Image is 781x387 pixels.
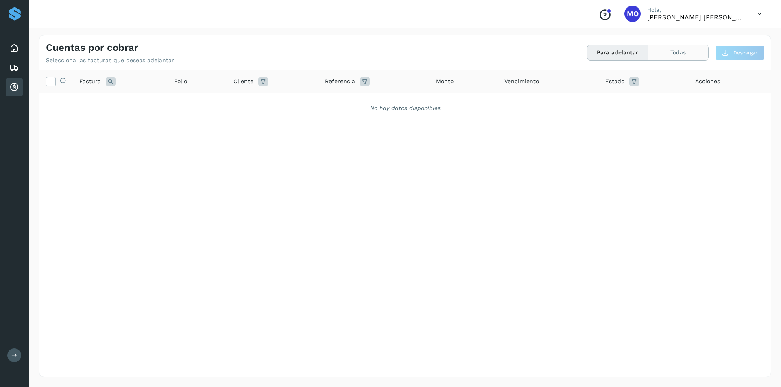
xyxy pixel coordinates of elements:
h4: Cuentas por cobrar [46,42,138,54]
span: Cliente [233,77,253,86]
span: Acciones [695,77,720,86]
button: Para adelantar [587,45,648,60]
div: No hay datos disponibles [50,104,760,112]
p: Hola, [647,6,745,13]
span: Factura [79,77,101,86]
span: Folio [174,77,187,86]
span: Referencia [325,77,355,86]
button: Todas [648,45,708,60]
div: Cuentas por cobrar [6,78,23,96]
span: Monto [436,77,454,86]
p: Selecciona las facturas que deseas adelantar [46,57,174,64]
div: Embarques [6,59,23,77]
span: Descargar [733,49,757,56]
div: Inicio [6,39,23,57]
button: Descargar [715,45,764,60]
span: Vencimiento [504,77,539,86]
p: Macaria Olvera Camarillo [647,13,745,21]
span: Estado [605,77,624,86]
